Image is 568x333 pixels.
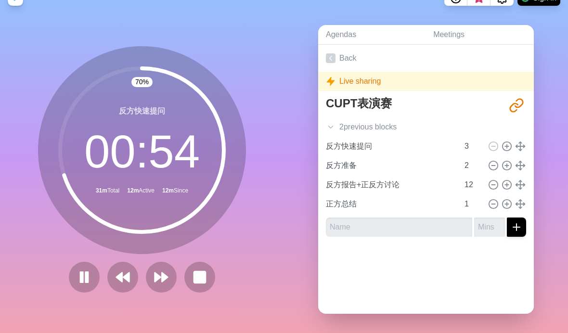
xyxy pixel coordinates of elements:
div: 2 previous block [318,117,534,137]
input: Name [322,137,459,156]
a: Meetings [426,25,534,45]
a: Back [318,45,534,72]
input: Mins [461,194,484,214]
input: Name [322,175,459,194]
input: Mins [461,137,484,156]
input: Mins [461,175,484,194]
input: Mins [474,218,505,237]
input: Name [322,194,459,214]
a: Agendas [318,25,426,45]
input: Name [326,218,472,237]
input: Mins [461,156,484,175]
button: Share link [507,96,526,115]
span: s [393,121,397,133]
div: Live sharing [318,72,534,91]
input: Name [322,156,459,175]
